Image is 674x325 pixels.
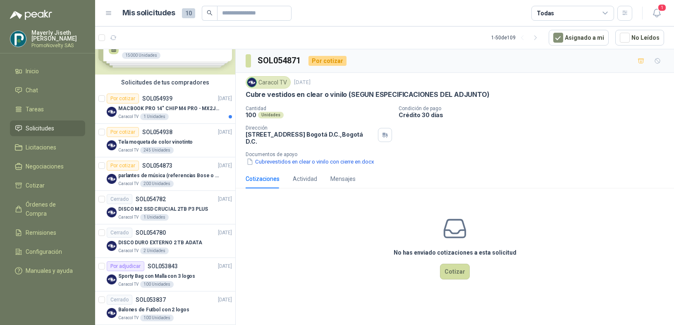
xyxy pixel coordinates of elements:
button: Asignado a mi [549,30,609,46]
img: Company Logo [107,308,117,318]
div: 1 Unidades [140,214,169,221]
img: Company Logo [107,207,117,217]
p: [STREET_ADDRESS] Bogotá D.C. , Bogotá D.C. [246,131,375,145]
a: Manuales y ayuda [10,263,85,279]
p: SOL053843 [148,263,178,269]
p: Caracol TV [118,113,139,120]
p: SOL054780 [136,230,166,236]
img: Company Logo [107,107,117,117]
p: Sporty Bag con Malla con 3 logos [118,272,195,280]
span: Chat [26,86,38,95]
a: Por cotizarSOL054873[DATE] Company Logoparlantes de música (referencias Bose o Alexa) CON MARCACI... [95,157,235,191]
a: CerradoSOL054780[DATE] Company LogoDISCO DURO EXTERNO 2 TB ADATACaracol TV2 Unidades [95,224,235,258]
div: Cerrado [107,228,132,238]
p: Caracol TV [118,281,139,288]
p: [DATE] [218,95,232,103]
p: 100 [246,111,256,118]
p: DISCO DURO EXTERNO 2 TB ADATA [118,239,202,247]
div: Mensajes [330,174,356,183]
a: Chat [10,82,85,98]
div: 100 Unidades [140,281,174,288]
img: Company Logo [107,140,117,150]
h3: No has enviado cotizaciones a esta solicitud [394,248,516,257]
a: CerradoSOL053837[DATE] Company LogoBalones de Futbol con 2 logosCaracol TV100 Unidades [95,291,235,325]
span: Cotizar [26,181,45,190]
p: SOL054873 [142,163,172,169]
a: CerradoSOL054782[DATE] Company LogoDISCO M2 SSD CRUCIAL 2TB P3 PLUSCaracol TV1 Unidades [95,191,235,224]
h1: Mis solicitudes [122,7,175,19]
p: [DATE] [218,229,232,237]
a: Órdenes de Compra [10,197,85,221]
a: Licitaciones [10,140,85,155]
span: Configuración [26,247,62,256]
span: Órdenes de Compra [26,200,77,218]
div: Cotizaciones [246,174,280,183]
p: [DATE] [218,296,232,304]
img: Company Logo [107,174,117,184]
p: Condición de pago [399,106,671,111]
p: [DATE] [218,162,232,170]
a: Remisiones [10,225,85,241]
span: 1 [657,4,667,12]
a: Tareas [10,101,85,117]
div: Solicitudes de tus compradores [95,75,235,90]
p: Cubre vestidos en clear o vinilo (SEGUN ESPECIFICACIONES DEL ADJUNTO) [246,90,490,99]
p: Balones de Futbol con 2 logos [118,306,189,314]
p: MACBOOK PRO 14" CHIP M4 PRO - MX2J3E/A [118,105,221,113]
div: Por cotizar [107,161,139,171]
p: Crédito 30 días [399,111,671,118]
p: DISCO M2 SSD CRUCIAL 2TB P3 PLUS [118,205,208,213]
p: Tela moqueta de color vinotinto [118,138,193,146]
a: Configuración [10,244,85,260]
p: Documentos de apoyo [246,152,671,157]
p: Cantidad [246,106,392,111]
span: Licitaciones [26,143,56,152]
p: SOL054782 [136,196,166,202]
div: 2 Unidades [140,248,169,254]
p: SOL054938 [142,129,172,135]
div: Por cotizar [107,94,139,104]
img: Company Logo [10,31,26,47]
div: 100 Unidades [140,315,174,321]
p: Caracol TV [118,147,139,154]
div: Todas [537,9,554,18]
div: Caracol TV [246,76,291,89]
p: Caracol TV [118,315,139,321]
p: SOL053837 [136,297,166,303]
a: Negociaciones [10,159,85,174]
p: PromoNovelty SAS [31,43,85,48]
div: Actividad [293,174,317,183]
div: 245 Unidades [140,147,174,154]
span: Tareas [26,105,44,114]
p: [DATE] [218,128,232,136]
a: Inicio [10,63,85,79]
a: Por cotizarSOL054938[DATE] Company LogoTela moqueta de color vinotintoCaracol TV245 Unidades [95,124,235,157]
p: Caracol TV [118,181,139,187]
h3: SOL054871 [258,54,302,67]
button: 1 [649,6,664,21]
p: SOL054939 [142,96,172,101]
span: 10 [182,8,195,18]
p: Mayerly Jiseth [PERSON_NAME] [31,30,85,41]
p: [DATE] [218,262,232,270]
a: Por cotizarSOL054939[DATE] Company LogoMACBOOK PRO 14" CHIP M4 PRO - MX2J3E/ACaracol TV1 Unidades [95,90,235,124]
p: Caracol TV [118,248,139,254]
img: Company Logo [107,241,117,251]
span: Solicitudes [26,124,54,133]
div: 1 Unidades [140,113,169,120]
span: Inicio [26,67,39,76]
div: 1 - 50 de 109 [491,31,542,44]
span: search [207,10,213,16]
p: [DATE] [218,195,232,203]
p: Caracol TV [118,214,139,221]
img: Company Logo [107,274,117,284]
img: Logo peakr [10,10,52,20]
div: Unidades [258,112,284,118]
a: Cotizar [10,178,85,193]
div: Por cotizar [107,127,139,137]
img: Company Logo [247,78,256,87]
div: Por adjudicar [107,261,144,271]
span: Remisiones [26,228,56,237]
p: Dirección [246,125,375,131]
a: Por adjudicarSOL053843[DATE] Company LogoSporty Bag con Malla con 3 logosCaracol TV100 Unidades [95,258,235,291]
